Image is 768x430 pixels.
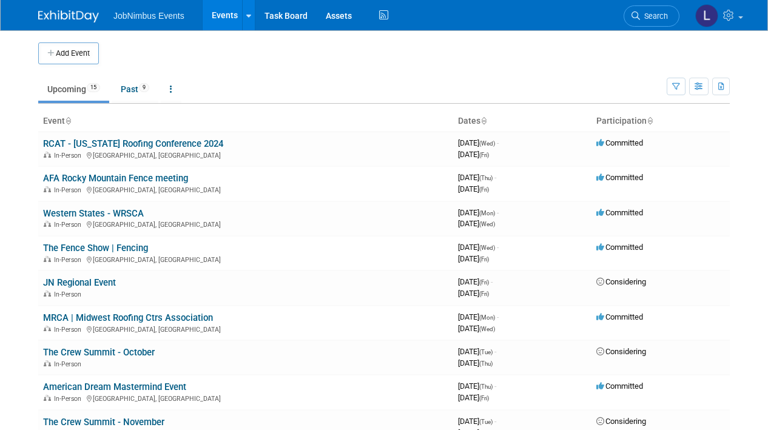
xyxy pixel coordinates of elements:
span: (Fri) [479,186,489,193]
a: Sort by Event Name [65,116,71,126]
span: Committed [596,381,643,391]
img: In-Person Event [44,256,51,262]
span: - [494,417,496,426]
span: (Tue) [479,418,493,425]
a: The Fence Show | Fencing [43,243,148,254]
span: (Wed) [479,221,495,227]
div: [GEOGRAPHIC_DATA], [GEOGRAPHIC_DATA] [43,150,448,160]
span: [DATE] [458,138,499,147]
span: [DATE] [458,417,496,426]
span: (Fri) [479,291,489,297]
span: [DATE] [458,358,493,368]
span: [DATE] [458,312,499,321]
a: Western States - WRSCA [43,208,144,219]
button: Add Event [38,42,99,64]
span: [DATE] [458,254,489,263]
a: The Crew Summit - October [43,347,155,358]
span: In-Person [54,395,85,403]
a: MRCA | Midwest Roofing Ctrs Association [43,312,213,323]
span: - [497,312,499,321]
span: 15 [87,83,100,92]
span: JobNimbus Events [113,11,184,21]
span: - [497,138,499,147]
span: - [494,347,496,356]
span: - [494,381,496,391]
div: [GEOGRAPHIC_DATA], [GEOGRAPHIC_DATA] [43,324,448,334]
span: [DATE] [458,150,489,159]
a: Past9 [112,78,158,101]
span: - [491,277,493,286]
span: (Wed) [479,244,495,251]
span: (Wed) [479,326,495,332]
a: The Crew Summit - November [43,417,164,428]
span: Committed [596,138,643,147]
div: [GEOGRAPHIC_DATA], [GEOGRAPHIC_DATA] [43,219,448,229]
span: Search [640,12,668,21]
span: [DATE] [458,243,499,252]
div: [GEOGRAPHIC_DATA], [GEOGRAPHIC_DATA] [43,184,448,194]
span: In-Person [54,256,85,264]
span: [DATE] [458,173,496,182]
div: [GEOGRAPHIC_DATA], [GEOGRAPHIC_DATA] [43,393,448,403]
span: (Fri) [479,256,489,263]
a: Upcoming15 [38,78,109,101]
span: (Thu) [479,383,493,390]
span: (Thu) [479,175,493,181]
span: In-Person [54,186,85,194]
span: Considering [596,277,646,286]
a: Sort by Participation Type [647,116,653,126]
span: In-Person [54,326,85,334]
span: In-Person [54,221,85,229]
span: In-Person [54,360,85,368]
span: (Fri) [479,395,489,401]
img: In-Person Event [44,395,51,401]
span: Committed [596,208,643,217]
span: [DATE] [458,393,489,402]
a: AFA Rocky Mountain Fence meeting [43,173,188,184]
span: - [497,243,499,252]
span: [DATE] [458,208,499,217]
span: (Fri) [479,152,489,158]
img: In-Person Event [44,326,51,332]
img: In-Person Event [44,152,51,158]
span: (Thu) [479,360,493,367]
img: ExhibitDay [38,10,99,22]
img: In-Person Event [44,291,51,297]
a: JN Regional Event [43,277,116,288]
span: [DATE] [458,184,489,193]
span: - [494,173,496,182]
span: Considering [596,417,646,426]
img: In-Person Event [44,360,51,366]
span: Committed [596,243,643,252]
span: Considering [596,347,646,356]
img: In-Person Event [44,186,51,192]
span: [DATE] [458,289,489,298]
th: Dates [453,111,591,132]
span: [DATE] [458,347,496,356]
span: In-Person [54,291,85,298]
th: Participation [591,111,730,132]
span: (Mon) [479,210,495,217]
span: (Wed) [479,140,495,147]
span: [DATE] [458,277,493,286]
a: Search [624,5,679,27]
a: American Dream Mastermind Event [43,381,186,392]
a: Sort by Start Date [480,116,487,126]
span: [DATE] [458,381,496,391]
th: Event [38,111,453,132]
img: In-Person Event [44,221,51,227]
span: [DATE] [458,324,495,333]
span: - [497,208,499,217]
span: [DATE] [458,219,495,228]
span: Committed [596,312,643,321]
a: RCAT - [US_STATE] Roofing Conference 2024 [43,138,223,149]
span: (Fri) [479,279,489,286]
span: In-Person [54,152,85,160]
span: Committed [596,173,643,182]
div: [GEOGRAPHIC_DATA], [GEOGRAPHIC_DATA] [43,254,448,264]
span: 9 [139,83,149,92]
span: (Mon) [479,314,495,321]
img: Laly Matos [695,4,718,27]
span: (Tue) [479,349,493,355]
